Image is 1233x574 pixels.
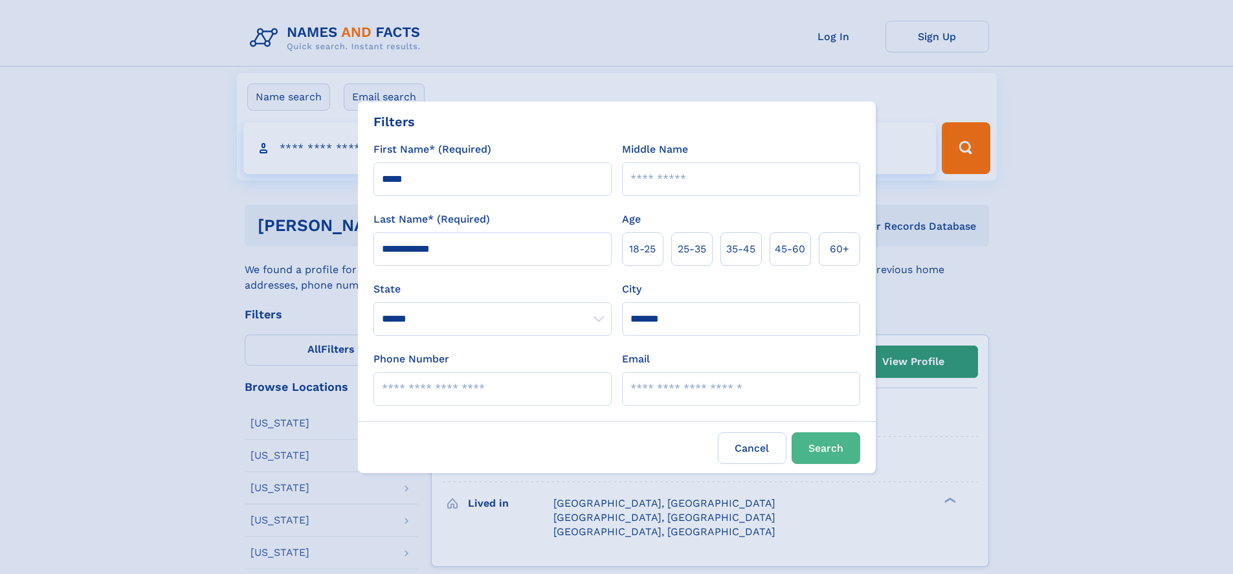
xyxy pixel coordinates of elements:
[718,432,786,464] label: Cancel
[622,212,641,227] label: Age
[726,241,755,257] span: 35‑45
[629,241,656,257] span: 18‑25
[678,241,706,257] span: 25‑35
[373,351,449,367] label: Phone Number
[830,241,849,257] span: 60+
[373,212,490,227] label: Last Name* (Required)
[622,281,641,297] label: City
[373,142,491,157] label: First Name* (Required)
[373,112,415,131] div: Filters
[373,281,612,297] label: State
[775,241,805,257] span: 45‑60
[622,142,688,157] label: Middle Name
[792,432,860,464] button: Search
[622,351,650,367] label: Email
